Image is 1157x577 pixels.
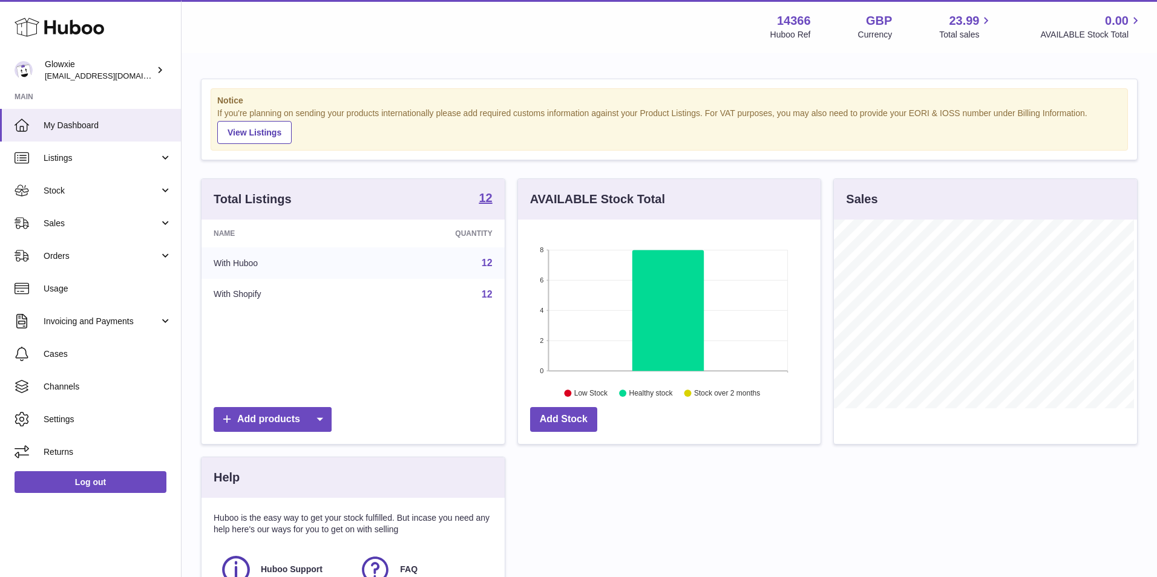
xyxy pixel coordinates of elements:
[530,407,597,432] a: Add Stock
[217,108,1121,144] div: If you're planning on sending your products internationally please add required customs informati...
[365,220,505,247] th: Quantity
[44,316,159,327] span: Invoicing and Payments
[44,152,159,164] span: Listings
[530,191,665,207] h3: AVAILABLE Stock Total
[44,218,159,229] span: Sales
[866,13,892,29] strong: GBP
[400,564,418,575] span: FAQ
[770,29,811,41] div: Huboo Ref
[44,446,172,458] span: Returns
[540,246,543,253] text: 8
[217,121,292,144] a: View Listings
[44,414,172,425] span: Settings
[214,469,240,486] h3: Help
[858,29,893,41] div: Currency
[44,120,172,131] span: My Dashboard
[202,247,365,279] td: With Huboo
[1040,29,1142,41] span: AVAILABLE Stock Total
[44,283,172,295] span: Usage
[540,307,543,314] text: 4
[694,389,760,397] text: Stock over 2 months
[44,348,172,360] span: Cases
[44,381,172,393] span: Channels
[261,564,323,575] span: Huboo Support
[540,337,543,344] text: 2
[846,191,877,207] h3: Sales
[214,191,292,207] h3: Total Listings
[44,185,159,197] span: Stock
[540,367,543,374] text: 0
[44,250,159,262] span: Orders
[540,276,543,284] text: 6
[15,471,166,493] a: Log out
[1040,13,1142,41] a: 0.00 AVAILABLE Stock Total
[479,192,492,206] a: 12
[202,279,365,310] td: With Shopify
[949,13,979,29] span: 23.99
[479,192,492,204] strong: 12
[777,13,811,29] strong: 14366
[939,13,993,41] a: 23.99 Total sales
[482,258,493,268] a: 12
[214,512,493,535] p: Huboo is the easy way to get your stock fulfilled. But incase you need any help here's our ways f...
[1105,13,1129,29] span: 0.00
[45,59,154,82] div: Glowxie
[214,407,332,432] a: Add products
[15,61,33,79] img: internalAdmin-14366@internal.huboo.com
[217,95,1121,106] strong: Notice
[629,389,673,397] text: Healthy stock
[45,71,178,80] span: [EMAIL_ADDRESS][DOMAIN_NAME]
[574,389,608,397] text: Low Stock
[482,289,493,299] a: 12
[939,29,993,41] span: Total sales
[202,220,365,247] th: Name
